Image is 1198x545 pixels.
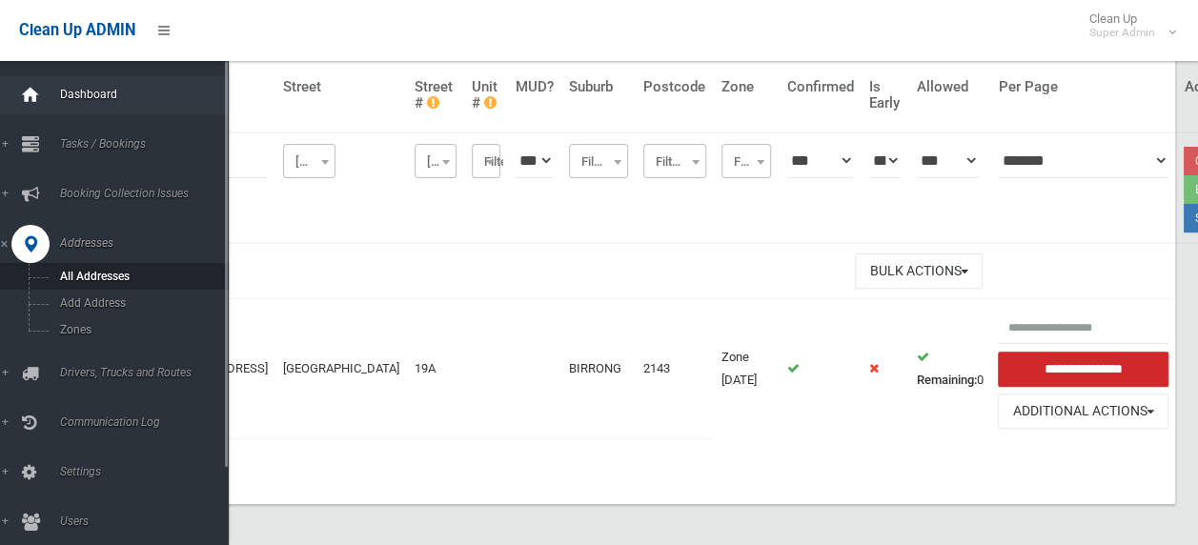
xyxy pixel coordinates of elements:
[477,149,503,175] span: Filter Unit #
[19,21,135,39] span: Clean Up ADMIN
[869,79,902,111] h4: Is Early
[574,149,623,175] span: Filter Suburb
[54,366,243,379] span: Drivers, Trucks and Routes
[714,299,779,438] td: Zone [DATE]
[275,299,407,438] td: [GEOGRAPHIC_DATA]
[54,465,243,478] span: Settings
[569,79,628,95] h4: Suburb
[726,149,766,175] span: Filter Zone
[283,79,399,95] h4: Street
[54,137,243,151] span: Tasks / Bookings
[786,79,853,95] h4: Confirmed
[472,144,500,178] span: Filter Unit #
[472,79,500,111] h4: Unit #
[643,79,706,95] h4: Postcode
[407,299,464,438] td: 19A
[1089,26,1155,40] small: Super Admin
[54,236,243,250] span: Addresses
[283,144,335,178] span: Hill Road (BIRRONG)
[419,149,452,175] span: Filter Street #
[998,79,1168,95] h4: Per Page
[54,515,243,528] span: Users
[636,299,714,438] td: 2143
[54,270,227,283] span: All Addresses
[54,296,227,310] span: Add Address
[643,144,706,178] span: Filter Postcode
[561,299,636,438] td: BIRRONG
[998,394,1168,429] button: Additional Actions
[855,253,983,289] button: Bulk Actions
[54,415,243,429] span: Communication Log
[516,79,554,95] h4: MUD?
[1080,11,1174,40] span: Clean Up
[54,88,243,101] span: Dashboard
[569,144,628,178] span: Filter Suburb
[288,149,331,175] span: Hill Road (BIRRONG)
[415,79,457,111] h4: Street #
[908,299,990,438] td: 0
[916,373,976,387] strong: Remaining:
[648,149,701,175] span: Filter Postcode
[721,144,771,178] span: Filter Zone
[916,79,983,95] h4: Allowed
[54,187,243,200] span: Booking Collection Issues
[415,144,457,178] span: Filter Street #
[721,79,771,95] h4: Zone
[54,323,227,336] span: Zones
